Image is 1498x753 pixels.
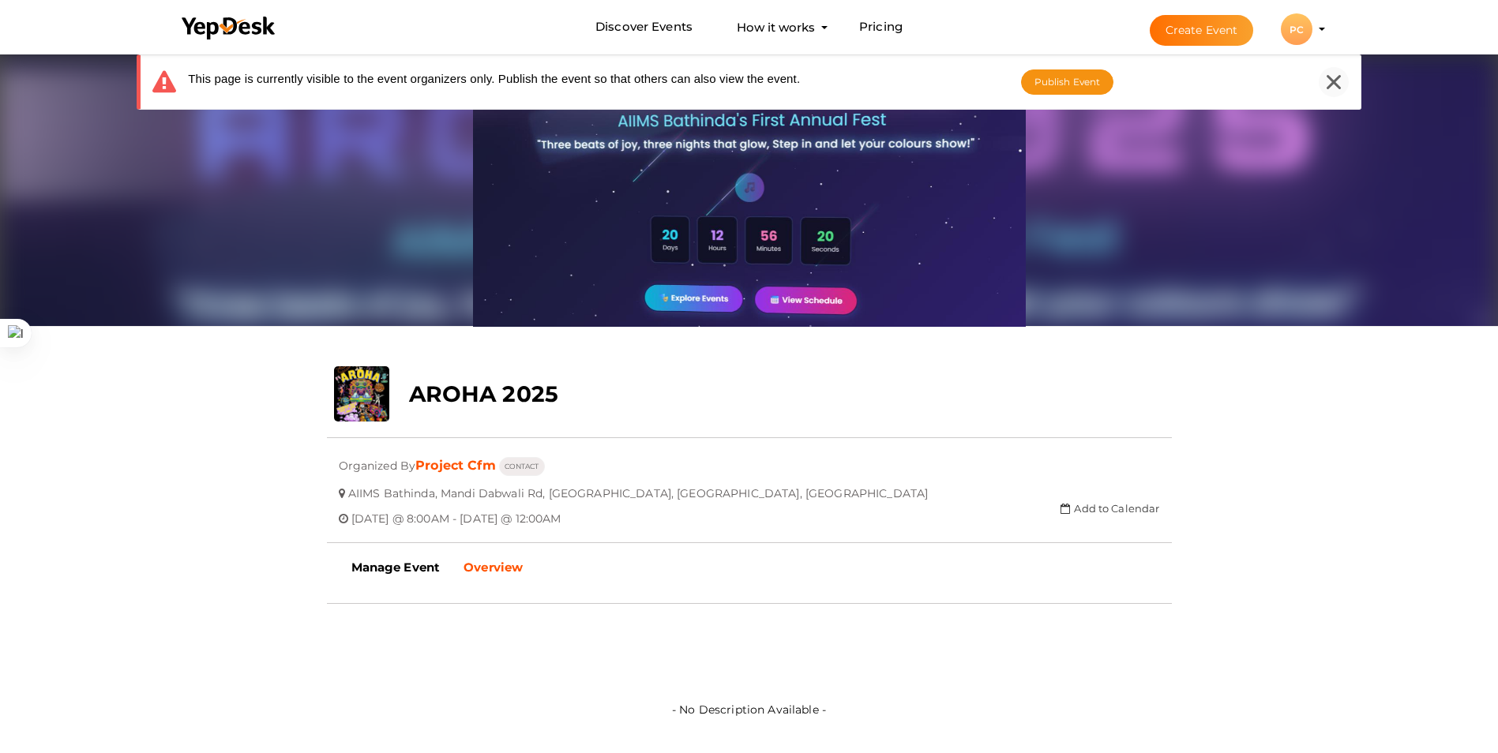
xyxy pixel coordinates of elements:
button: Create Event [1150,15,1254,46]
span: AIIMS Bathinda, Mandi Dabwali Rd, [GEOGRAPHIC_DATA], [GEOGRAPHIC_DATA], [GEOGRAPHIC_DATA] [348,474,928,500]
b: AROHA 2025 [409,380,558,407]
button: PC [1276,13,1317,46]
profile-pic: PC [1281,24,1312,36]
a: Project Cfm [415,458,496,473]
img: ODJU6OI8_normal.png [473,51,1026,327]
button: CONTACT [499,457,545,476]
div: PC [1281,13,1312,45]
label: - No Description Available - [672,620,826,721]
span: Organized By [339,447,416,473]
a: Pricing [859,13,903,42]
a: Overview [452,548,535,587]
span: [DATE] @ 8:00AM - [DATE] @ 12:00AM [351,500,561,526]
a: Discover Events [595,13,693,42]
button: Publish Event [1021,69,1114,95]
b: Manage Event [351,560,441,575]
a: Manage Event [340,548,452,587]
div: This page is currently visible to the event organizers only. Publish the event so that others can... [152,70,800,94]
span: Publish Event [1034,76,1101,88]
b: Overview [464,560,523,575]
a: Add to Calendar [1061,502,1159,515]
button: How it works [732,13,820,42]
